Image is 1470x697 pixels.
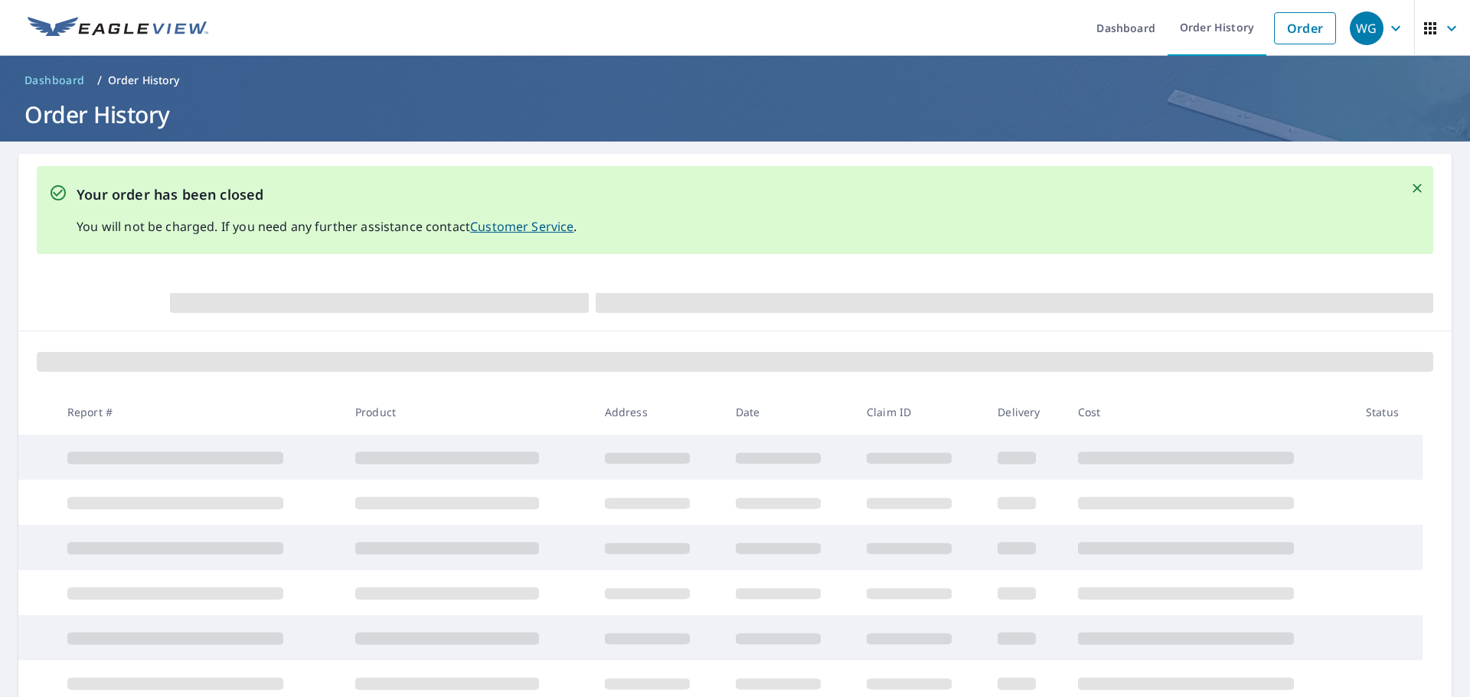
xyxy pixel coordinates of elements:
button: Close [1407,178,1427,198]
th: Date [724,389,854,435]
th: Claim ID [854,389,985,435]
div: WG [1350,11,1383,45]
th: Status [1354,389,1423,435]
nav: breadcrumb [18,68,1452,93]
th: Product [343,389,593,435]
p: Your order has been closed [77,184,577,205]
h1: Order History [18,99,1452,130]
th: Cost [1066,389,1354,435]
th: Delivery [985,389,1065,435]
a: Customer Service [470,218,573,235]
th: Address [593,389,724,435]
a: Dashboard [18,68,91,93]
li: / [97,71,102,90]
th: Report # [55,389,343,435]
p: You will not be charged. If you need any further assistance contact . [77,217,577,236]
a: Order [1274,12,1336,44]
img: EV Logo [28,17,208,40]
span: Dashboard [24,73,85,88]
p: Order History [108,73,180,88]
